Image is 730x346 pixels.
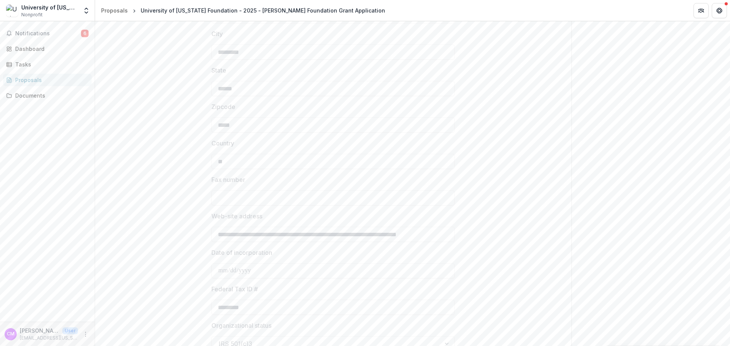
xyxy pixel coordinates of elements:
[3,43,92,55] a: Dashboard
[15,92,86,100] div: Documents
[211,66,226,75] p: State
[15,30,81,37] span: Notifications
[3,27,92,39] button: Notifications6
[211,248,272,257] p: Date of incorporation
[3,74,92,86] a: Proposals
[20,335,78,341] p: [EMAIL_ADDRESS][US_STATE][DOMAIN_NAME]
[211,212,262,221] p: Web-site address
[15,76,86,84] div: Proposals
[62,327,78,334] p: User
[98,5,388,16] nav: breadcrumb
[81,30,89,37] span: 6
[7,332,14,337] div: Craig Miller
[211,139,234,148] p: Country
[20,327,59,335] p: [PERSON_NAME]
[6,5,18,17] img: University of Alaska Foundation
[98,5,131,16] a: Proposals
[693,3,709,18] button: Partners
[211,29,223,38] p: City
[101,6,128,14] div: Proposals
[15,45,86,53] div: Dashboard
[141,6,385,14] div: University of [US_STATE] Foundation - 2025 - [PERSON_NAME] Foundation Grant Application
[21,3,78,11] div: University of [US_STATE] Foundation
[211,175,245,184] p: Fax number
[3,89,92,102] a: Documents
[712,3,727,18] button: Get Help
[211,284,258,294] p: Federal Tax ID #
[21,11,43,18] span: Nonprofit
[81,3,92,18] button: Open entity switcher
[211,321,271,330] p: Organizational status
[81,330,90,339] button: More
[15,60,86,68] div: Tasks
[211,102,235,111] p: Zipcode
[3,58,92,71] a: Tasks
